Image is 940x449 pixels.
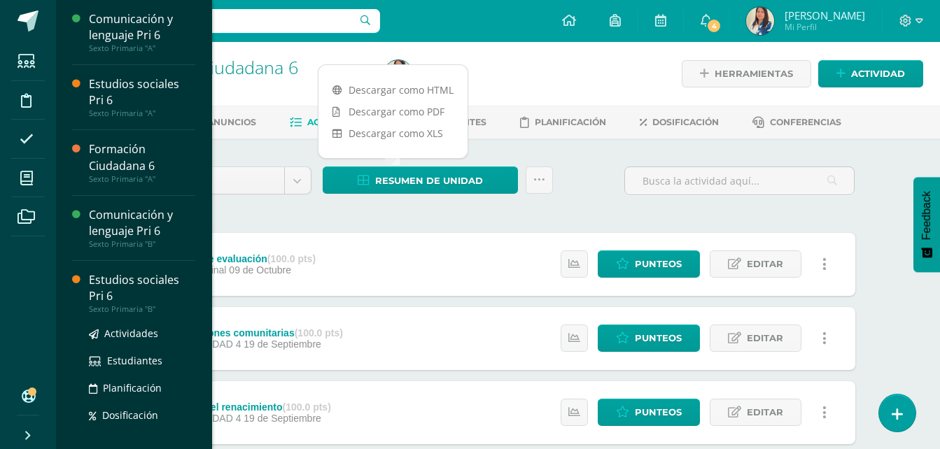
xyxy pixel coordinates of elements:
span: Planificación [535,117,606,127]
a: Unidad 4 [142,167,311,194]
a: Descargar como HTML [318,79,468,101]
span: 09 de Octubre [229,264,291,276]
div: Actividad del renacimiento [157,401,330,413]
span: Unidad 4 [153,167,274,194]
a: Anuncios [188,111,256,134]
span: Herramientas [715,61,793,87]
span: Feedback [920,191,933,240]
span: Anuncios [207,117,256,127]
div: Proyecto de evaluación [157,253,316,264]
button: Feedback - Mostrar encuesta [913,177,940,272]
img: e7d52abd4fb20d6f072f611272e178c7.png [746,7,774,35]
span: Punteos [635,325,682,351]
span: Editar [747,251,783,277]
a: Comunicación y lenguaje Pri 6Sexto Primaria "A" [89,11,195,53]
a: Formación Ciudadana 6Sexto Primaria "A" [89,141,195,183]
div: Estudios sociales Pri 6 [89,272,195,304]
div: Sexto Primaria "A" [89,108,195,118]
span: Dosificación [652,117,719,127]
div: Formación Ciudadana 6 [89,141,195,173]
span: 4 [706,18,722,34]
a: Planificación [520,111,606,134]
a: Descargar como PDF [318,101,468,122]
h1: Formación Ciudadana 6 [109,57,367,77]
a: Dosificación [640,111,719,134]
a: Resumen de unidad [323,166,518,194]
a: Comunicación y lenguaje Pri 6Sexto Primaria "B" [89,207,195,249]
div: Sexto Primaria "A" [89,174,195,184]
div: Sexto Primaria "B" [89,304,195,314]
span: Editar [747,325,783,351]
span: Resumen de unidad [375,168,483,194]
span: 19 de Septiembre [244,338,321,350]
span: [PERSON_NAME] [785,8,865,22]
a: Dosificación [89,407,195,423]
span: Editar [747,399,783,425]
a: Estudios sociales Pri 6Sexto Primaria "B" [89,272,195,314]
div: Comunicación y lenguaje Pri 6 [89,11,195,43]
span: Actividades [104,327,158,340]
span: 19 de Septiembre [244,413,321,424]
span: Dosificación [102,408,158,422]
a: Punteos [598,250,700,278]
span: Mi Perfil [785,21,865,33]
a: Punteos [598,325,700,352]
strong: (100.0 pts) [283,401,331,413]
a: Punteos [598,399,700,426]
a: Descargar como XLS [318,122,468,144]
a: Actividad [818,60,923,87]
a: Conferencias [752,111,841,134]
input: Busca la actividad aquí... [625,167,854,194]
div: Sexto Primaria "A" [89,43,195,53]
img: e7d52abd4fb20d6f072f611272e178c7.png [384,60,412,88]
span: Actividades [307,117,369,127]
input: Busca un usuario... [65,9,380,33]
span: Planificación [103,381,162,394]
strong: (100.0 pts) [267,253,316,264]
div: Estudios sociales Pri 6 [89,76,195,108]
span: Actividad [851,61,905,87]
div: Comunicación y lenguaje Pri 6 [89,207,195,239]
span: Punteos [635,399,682,425]
div: Organizaciones comunitarias [157,327,343,338]
span: Conferencias [770,117,841,127]
span: Estudiantes [107,354,162,367]
a: Estudios sociales Pri 6Sexto Primaria "A" [89,76,195,118]
span: Punteos [635,251,682,277]
a: Planificación [89,380,195,396]
a: Actividades [89,325,195,341]
a: Estudiantes [89,352,195,369]
div: Sexto Primaria "B" [89,239,195,249]
a: Actividades [290,111,369,134]
a: Herramientas [682,60,811,87]
div: Sexto Primaria 'A' [109,77,367,90]
strong: (100.0 pts) [295,327,343,338]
